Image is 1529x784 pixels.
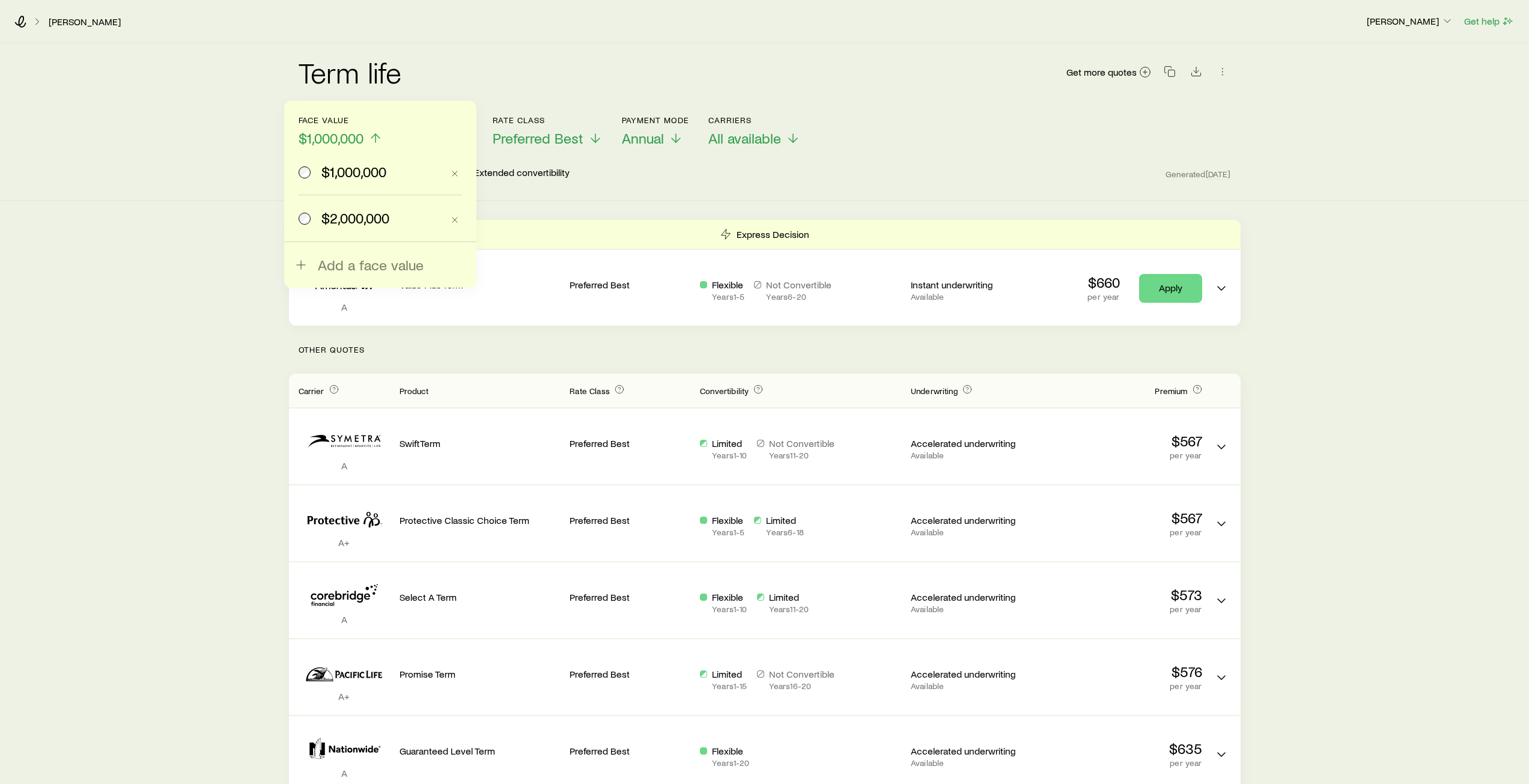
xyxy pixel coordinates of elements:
[570,668,690,680] p: Preferred Best
[400,668,561,680] p: Promise Term
[400,437,561,449] p: SwiftTerm
[769,591,809,603] p: Limited
[570,591,690,603] p: Preferred Best
[766,292,831,302] p: Years 6 - 20
[299,58,402,87] h2: Term life
[1066,67,1137,77] span: Get more quotes
[1041,433,1202,449] p: $567
[769,451,834,460] p: Years 11 - 20
[1464,14,1515,28] button: Get help
[299,767,390,779] p: A
[766,514,803,526] p: Limited
[911,668,1032,680] p: Accelerated underwriting
[570,437,690,449] p: Preferred Best
[712,745,749,757] p: Flexible
[1139,274,1202,303] a: Apply
[622,130,664,147] span: Annual
[712,668,747,680] p: Limited
[299,460,390,472] p: A
[570,386,610,396] span: Rate Class
[1155,386,1187,396] span: Premium
[400,386,429,396] span: Product
[911,514,1032,526] p: Accelerated underwriting
[911,451,1032,460] p: Available
[1087,274,1119,291] p: $660
[400,591,561,603] p: Select A Term
[1041,681,1202,691] p: per year
[769,668,834,680] p: Not Convertible
[766,279,831,291] p: Not Convertible
[570,514,690,526] p: Preferred Best
[1206,169,1231,180] span: [DATE]
[1366,14,1454,29] button: [PERSON_NAME]
[289,326,1241,374] p: Other Quotes
[712,451,747,460] p: Years 1 - 10
[1041,663,1202,680] p: $576
[299,301,390,313] p: A
[712,758,749,768] p: Years 1 - 20
[769,437,834,449] p: Not Convertible
[299,536,390,548] p: A+
[622,115,690,147] button: Payment ModeAnnual
[1367,15,1453,27] p: [PERSON_NAME]
[911,386,958,396] span: Underwriting
[1041,758,1202,768] p: per year
[700,386,749,396] span: Convertibility
[1087,292,1119,302] p: per year
[1041,527,1202,537] p: per year
[712,514,744,526] p: Flexible
[493,115,603,147] button: Rate ClassPreferred Best
[299,115,383,147] button: Face value$1,000,000
[1041,740,1202,757] p: $635
[911,527,1032,537] p: Available
[737,228,809,240] p: Express Decision
[1041,509,1202,526] p: $567
[1166,169,1230,180] span: Generated
[911,745,1032,757] p: Accelerated underwriting
[1041,586,1202,603] p: $573
[712,292,744,302] p: Years 1 - 5
[474,166,570,181] p: Extended convertibility
[712,591,747,603] p: Flexible
[712,437,747,449] p: Limited
[299,130,363,147] span: $1,000,000
[911,292,1032,302] p: Available
[1041,451,1202,460] p: per year
[1188,68,1205,79] a: Download CSV
[570,745,690,757] p: Preferred Best
[1041,604,1202,614] p: per year
[911,758,1032,768] p: Available
[400,745,561,757] p: Guaranteed Level Term
[1066,65,1152,79] a: Get more quotes
[712,527,744,537] p: Years 1 - 5
[911,604,1032,614] p: Available
[622,115,690,125] p: Payment Mode
[289,220,1241,326] div: Term quotes
[493,130,583,147] span: Preferred Best
[299,115,383,125] p: Face value
[911,279,1032,291] p: Instant underwriting
[911,437,1032,449] p: Accelerated underwriting
[769,604,809,614] p: Years 11 - 20
[712,604,747,614] p: Years 1 - 10
[911,591,1032,603] p: Accelerated underwriting
[769,681,834,691] p: Years 16 - 20
[400,279,561,291] p: Value Plus Term
[911,681,1032,691] p: Available
[712,681,747,691] p: Years 1 - 15
[708,130,781,147] span: All available
[400,514,561,526] p: Protective Classic Choice Term
[766,527,803,537] p: Years 6 - 18
[493,115,603,125] p: Rate Class
[712,279,744,291] p: Flexible
[48,16,121,28] a: [PERSON_NAME]
[299,690,390,702] p: A+
[299,613,390,625] p: A
[299,386,324,396] span: Carrier
[708,115,800,147] button: CarriersAll available
[708,115,800,125] p: Carriers
[570,279,690,291] p: Preferred Best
